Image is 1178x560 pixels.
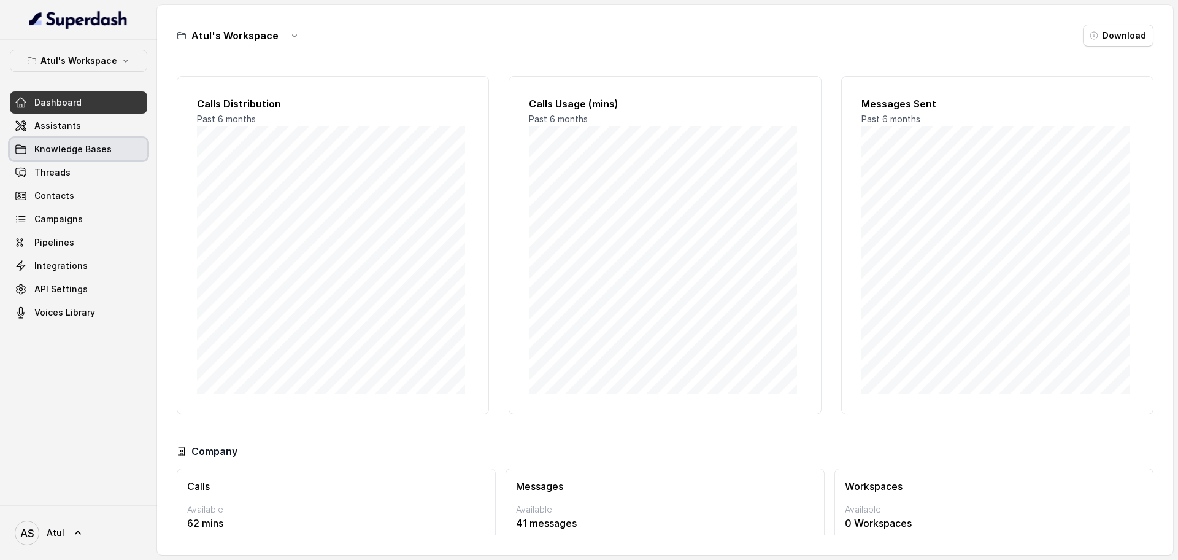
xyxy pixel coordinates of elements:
a: Integrations [10,255,147,277]
button: Atul's Workspace [10,50,147,72]
a: Assistants [10,115,147,137]
text: AS [20,527,34,540]
span: Dashboard [34,96,82,109]
h3: Atul's Workspace [191,28,279,43]
a: API Settings [10,278,147,300]
a: Knowledge Bases [10,138,147,160]
h3: Calls [187,479,485,494]
h2: Calls Usage (mins) [529,96,801,111]
button: Download [1083,25,1153,47]
span: Contacts [34,190,74,202]
a: Atul [10,516,147,550]
p: Available [187,504,485,516]
img: light.svg [29,10,128,29]
span: Threads [34,166,71,179]
a: Threads [10,161,147,184]
span: API Settings [34,283,88,295]
span: Knowledge Bases [34,143,112,155]
span: Past 6 months [529,114,588,124]
h3: Workspaces [845,479,1143,494]
p: Available [516,504,814,516]
span: Voices Library [34,306,95,319]
p: 0 Workspaces [845,516,1143,531]
span: Past 6 months [197,114,256,124]
p: Atul's Workspace [40,53,117,68]
h3: Messages [516,479,814,494]
a: Contacts [10,185,147,207]
p: 41 messages [516,516,814,531]
p: Available [845,504,1143,516]
span: Atul [47,527,64,539]
span: Past 6 months [861,114,920,124]
a: Dashboard [10,91,147,114]
a: Voices Library [10,301,147,324]
span: Pipelines [34,236,74,249]
h2: Calls Distribution [197,96,469,111]
h3: Company [191,444,237,459]
a: Pipelines [10,231,147,254]
h2: Messages Sent [861,96,1133,111]
span: Campaigns [34,213,83,225]
span: Assistants [34,120,81,132]
a: Campaigns [10,208,147,230]
span: Integrations [34,260,88,272]
p: 62 mins [187,516,485,531]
